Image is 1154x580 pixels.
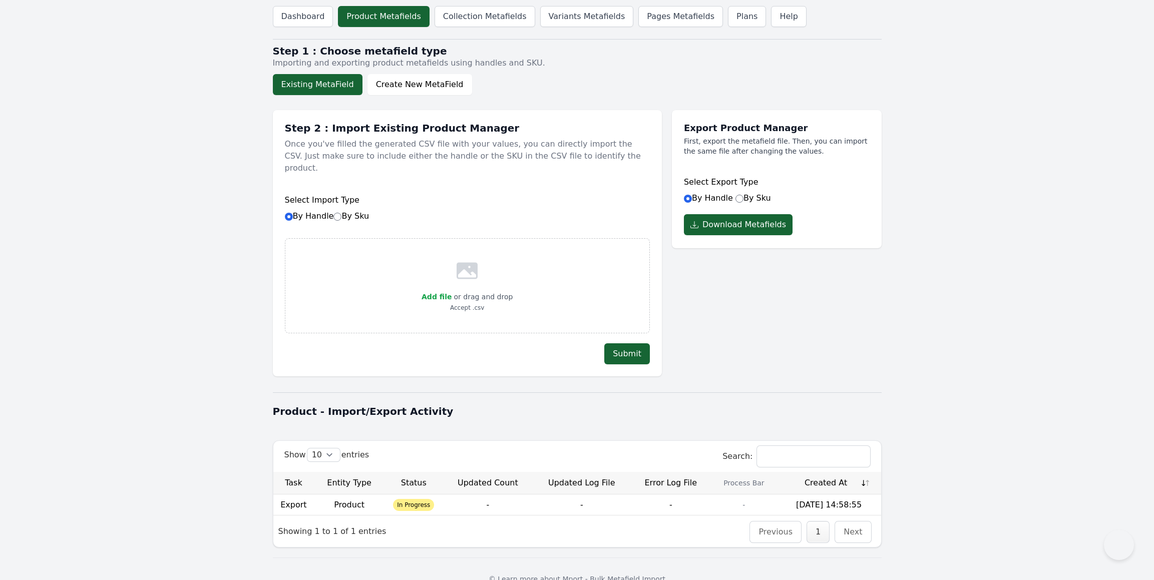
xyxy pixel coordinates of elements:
a: Previous [758,527,793,536]
p: First, export the metafield file. Then, you can import the same file after changing the values. [684,136,870,156]
input: Search: [757,446,870,467]
a: Next [844,527,862,536]
h1: Product - Import/Export Activity [273,404,882,418]
a: Pages Metafields [638,6,723,27]
td: Product [314,494,384,515]
span: Add file [422,293,452,301]
h2: Step 1 : Choose metafield type [273,45,882,57]
p: or drag and drop [452,291,513,303]
input: By Sku [333,213,341,221]
a: 1 [816,527,821,536]
label: By Sku [735,193,771,203]
span: - [486,500,489,509]
p: Accept .csv [422,303,513,313]
iframe: Toggle Customer Support [1104,530,1134,560]
a: Product Metafields [338,6,429,27]
label: By Handle [285,211,369,221]
a: Help [771,6,806,27]
a: Dashboard [273,6,333,27]
span: - [580,500,583,509]
div: Showing 1 to 1 of 1 entries [273,518,392,544]
td: [DATE] 14:58:55 [777,494,881,515]
h6: Select Export Type [684,176,870,188]
label: Search: [722,451,870,461]
input: By Sku [735,195,743,203]
label: Show entries [284,450,369,459]
p: Importing and exporting product metafields using handles and SKU. [273,57,882,69]
h1: Step 2 : Import Existing Product Manager [285,122,650,134]
button: Download Metafields [684,214,793,235]
h1: Export Product Manager [684,122,870,134]
button: Submit [604,343,650,364]
button: Create New MetaField [367,74,472,95]
input: By HandleBy Sku [285,213,293,221]
span: - [669,500,672,509]
a: Plans [728,6,766,27]
span: In Progress [393,499,434,511]
label: By Sku [333,211,369,221]
th: Created At: activate to sort column ascending [777,472,881,494]
h6: Select Import Type [285,194,650,206]
select: Showentries [307,448,340,461]
a: Variants Metafields [540,6,634,27]
td: - [711,494,777,515]
button: Existing MetaField [273,74,362,95]
td: Export [273,494,314,515]
p: Once you've filled the generated CSV file with your values, you can directly import the CSV. Just... [285,134,650,178]
a: Collection Metafields [435,6,535,27]
label: By Handle [684,193,733,203]
input: By Handle [684,195,692,203]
